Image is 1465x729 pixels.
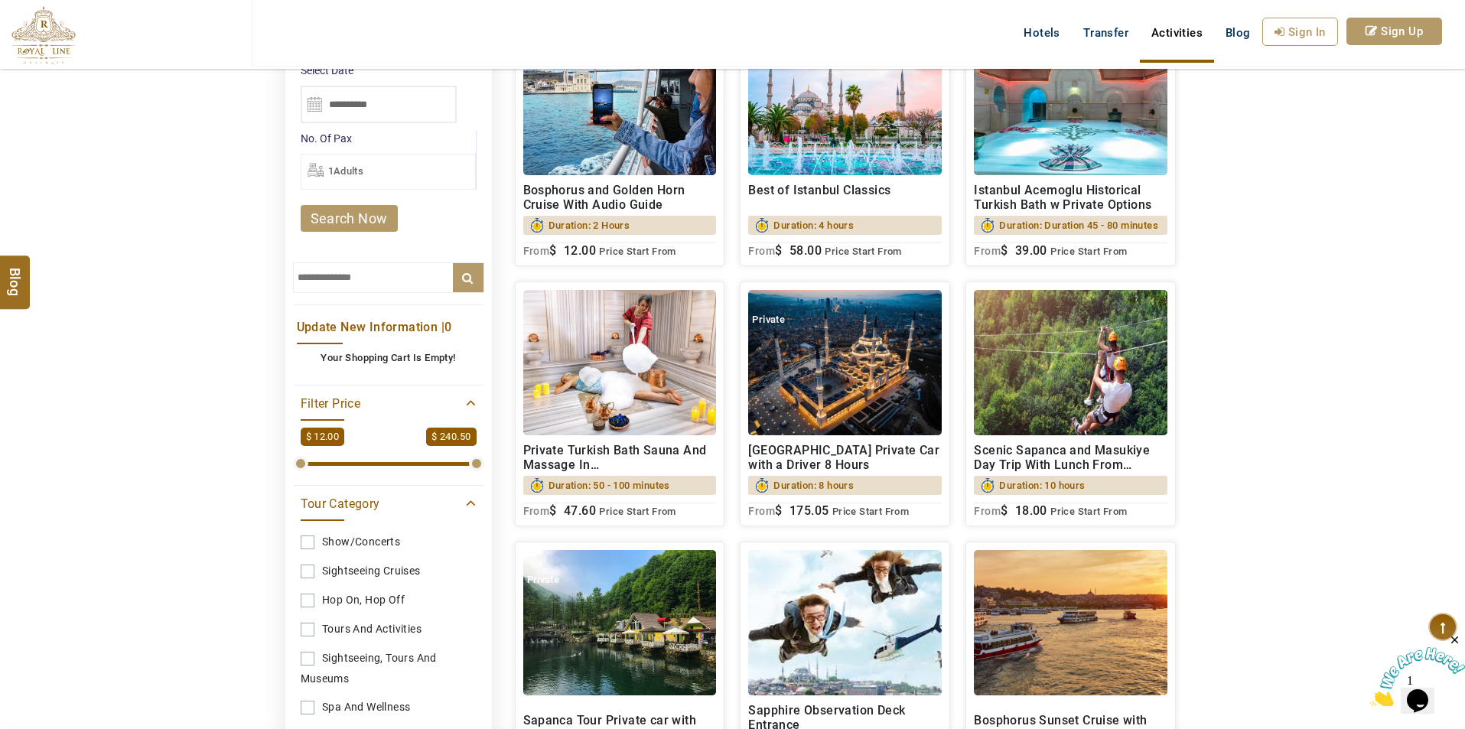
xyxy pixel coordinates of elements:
[1015,243,1047,258] span: 39.00
[549,503,556,518] span: $
[599,246,676,257] span: Price Start From
[564,503,596,518] span: 47.60
[515,282,725,526] a: Private Turkish Bath Sauna And Massage In [GEOGRAPHIC_DATA]Duration: 50 - 100 minutesFrom$ 47.60 ...
[301,205,398,232] a: search now
[825,246,901,257] span: Price Start From
[775,243,782,258] span: $
[301,644,477,692] a: Sightseeing, tours and museums
[328,165,364,177] span: 1Adults
[5,267,25,280] span: Blog
[1072,18,1140,48] a: Transfer
[11,6,76,64] img: The Royal Line Holidays
[1346,18,1442,45] a: Sign Up
[1262,18,1338,46] a: Sign In
[1050,246,1127,257] span: Price Start From
[523,443,717,472] h2: Private Turkish Bath Sauna And Massage In [GEOGRAPHIC_DATA]
[748,505,775,517] sub: From
[1001,503,1008,518] span: $
[515,21,725,266] a: Bosphorus and Golden Horn Cruise With Audio GuideDuration: 2 HoursFrom$ 12.00 Price Start From
[773,216,854,235] span: Duration: 4 hours
[1370,633,1465,706] iframe: chat widget
[301,493,477,513] a: Tour Category
[1050,506,1127,517] span: Price Start From
[1001,243,1008,258] span: $
[523,550,717,695] img: sapanca.jpg
[301,586,477,614] a: Hop On, Hop Off
[789,503,829,518] span: 175.05
[523,505,550,517] sub: From
[549,476,670,495] span: Duration: 50 - 100 minutes
[748,290,942,435] img: camlica_mosque.jpg
[321,352,455,363] b: Your Shopping Cart Is Empty!
[773,476,854,495] span: Duration: 8 hours
[974,505,1001,517] sub: From
[1226,26,1251,40] span: Blog
[974,443,1167,472] h2: Scenic Sapanca and Masukiye Day Trip With Lunch From [GEOGRAPHIC_DATA]
[974,290,1167,435] img: zipline.jpg
[789,243,822,258] span: 58.00
[748,443,942,472] h2: [GEOGRAPHIC_DATA] Private Car with a Driver 8 Hours
[740,282,950,526] a: Private[GEOGRAPHIC_DATA] Private Car with a Driver 8 HoursDuration: 8 hoursFrom$ 175.05 Price Sta...
[974,245,1001,257] sub: From
[301,393,477,412] a: Filter Price
[775,503,782,518] span: $
[301,615,477,643] a: Tours and Activities
[301,131,476,146] label: No. Of Pax
[974,183,1167,212] h2: Istanbul Acemoglu Historical Turkish Bath w Private Options
[748,245,775,257] sub: From
[599,506,676,517] span: Price Start From
[965,282,1176,526] a: Scenic Sapanca and Masukiye Day Trip With Lunch From [GEOGRAPHIC_DATA]Duration: 10 hoursFrom$ 18....
[523,290,717,435] img: relaxation.jpg
[523,245,550,257] sub: From
[974,550,1167,695] img: Istanbul_Bosphorus_Sunset_Cruise.jpg
[564,243,596,258] span: 12.00
[426,428,476,447] span: $ 240.50
[301,428,345,447] span: $ 12.00
[301,557,477,585] a: Sightseeing Cruises
[832,506,909,517] span: Price Start From
[527,574,560,585] span: Private
[1214,18,1262,48] a: Blog
[301,528,477,556] a: Show/Concerts
[1140,18,1214,48] a: Activities
[549,243,556,258] span: $
[999,476,1085,495] span: Duration: 10 hours
[752,314,785,325] span: Private
[965,21,1176,266] a: Istanbul Acemoglu Historical Turkish Bath w Private OptionsDuration: Duration 45 - 80 minutesFrom...
[549,216,630,235] span: Duration: 2 Hours
[523,183,717,212] h2: Bosphorus and Golden Horn Cruise With Audio Guide
[999,216,1158,235] span: Duration: Duration 45 - 80 minutes
[748,550,942,695] img: 7.jpg
[301,693,477,721] a: Spa And wellness
[748,183,942,212] h2: Best of Istanbul Classics
[6,6,12,19] span: 1
[1015,503,1047,518] span: 18.00
[740,21,950,266] a: Best of Istanbul ClassicsDuration: 4 hoursFrom$ 58.00 Price Start From
[1012,18,1071,48] a: Hotels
